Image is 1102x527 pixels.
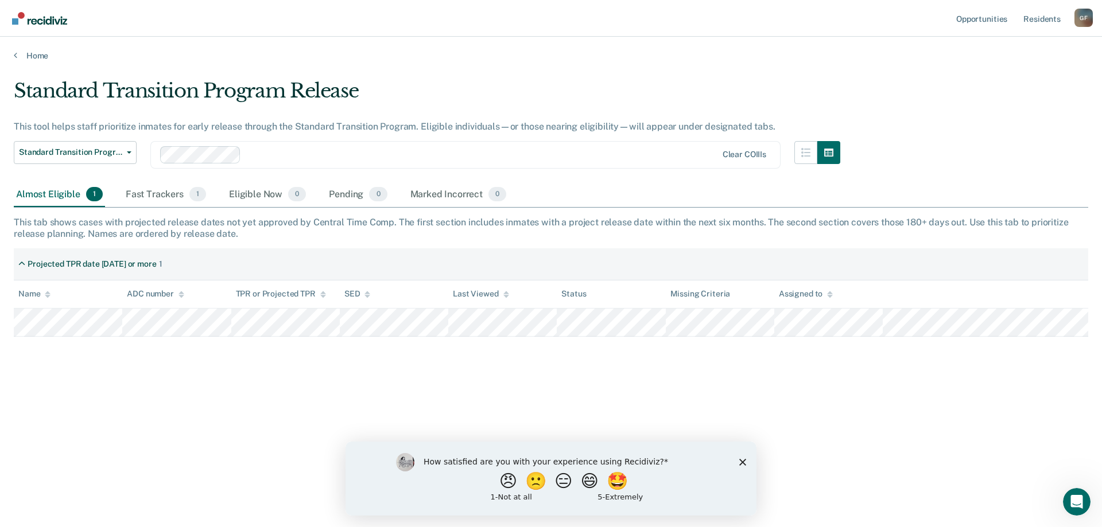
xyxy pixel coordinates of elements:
div: Clear COIIIs [723,150,766,159]
div: Eligible Now0 [227,182,308,208]
div: Pending0 [327,182,389,208]
span: Standard Transition Program Release [19,147,122,157]
div: SED [344,289,371,299]
button: Profile dropdown button [1074,9,1093,27]
iframe: Intercom live chat [1063,488,1091,516]
div: TPR or Projected TPR [236,289,326,299]
div: Status [561,289,586,299]
div: Last Viewed [453,289,509,299]
img: Recidiviz [12,12,67,25]
div: This tab shows cases with projected release dates not yet approved by Central Time Comp. The firs... [14,217,1088,239]
div: Marked Incorrect0 [408,182,509,208]
div: Assigned to [779,289,833,299]
div: Projected TPR date [DATE] or more [28,259,156,269]
iframe: Survey by Kim from Recidiviz [346,442,756,516]
span: 0 [488,187,506,202]
div: ADC number [127,289,184,299]
span: 1 [189,187,206,202]
div: Standard Transition Program Release [14,79,840,112]
span: 0 [288,187,306,202]
div: Almost Eligible1 [14,182,105,208]
div: This tool helps staff prioritize inmates for early release through the Standard Transition Progra... [14,121,840,132]
div: G F [1074,9,1093,27]
div: Projected TPR date [DATE] or more1 [14,255,166,274]
div: Name [18,289,51,299]
div: 1 [159,259,162,269]
a: Home [14,50,1088,61]
span: 1 [86,187,103,202]
div: Fast Trackers1 [123,182,208,208]
div: Missing Criteria [670,289,731,299]
span: 0 [369,187,387,202]
button: Standard Transition Program Release [14,141,137,164]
